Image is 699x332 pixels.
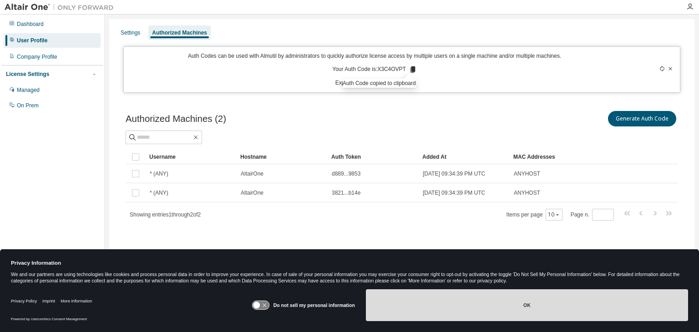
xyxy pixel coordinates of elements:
[422,150,506,164] div: Added At
[17,53,57,60] div: Company Profile
[121,29,140,36] div: Settings
[241,189,263,196] span: AltairOne
[507,209,562,221] span: Items per page
[423,189,485,196] span: [DATE] 09:34:39 PM UTC
[130,211,201,218] span: Showing entries 1 through 2 of 2
[241,170,263,177] span: AltairOne
[152,29,207,36] div: Authorized Machines
[6,70,49,78] div: License Settings
[5,3,118,12] img: Altair One
[126,114,226,124] span: Authorized Machines (2)
[514,170,540,177] span: ANYHOST
[129,52,620,60] p: Auth Codes can be used with Almutil by administrators to quickly authorize license access by mult...
[332,189,360,196] span: 3821...b14e
[343,79,416,88] div: Auth Code copied to clipboard
[571,209,614,221] span: Page n.
[150,189,168,196] span: * (ANY)
[149,150,233,164] div: Username
[514,189,540,196] span: ANYHOST
[332,65,417,74] p: Your Auth Code is: X3C4OVPT
[17,20,44,28] div: Dashboard
[423,170,485,177] span: [DATE] 09:34:39 PM UTC
[129,79,620,87] p: Expires in 10 minutes, 55 seconds
[331,150,415,164] div: Auth Token
[513,150,582,164] div: MAC Addresses
[548,211,560,218] button: 10
[17,102,39,109] div: On Prem
[17,86,40,94] div: Managed
[608,111,676,126] button: Generate Auth Code
[17,37,47,44] div: User Profile
[240,150,324,164] div: Hostname
[332,170,360,177] span: d889...9853
[150,170,168,177] span: * (ANY)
